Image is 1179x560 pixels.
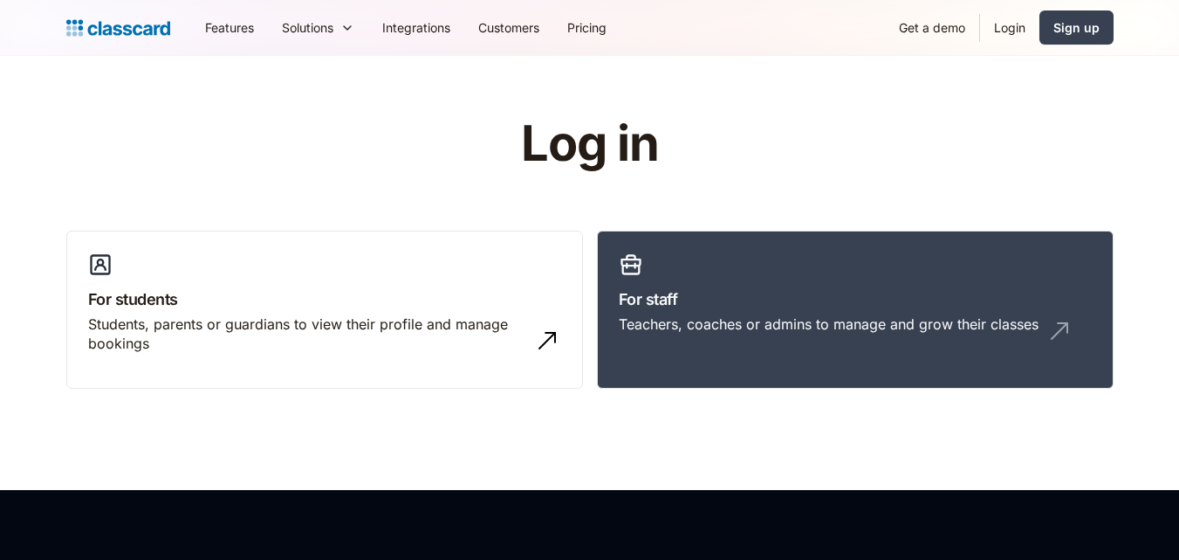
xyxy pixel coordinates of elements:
[553,8,620,47] a: Pricing
[1053,18,1100,37] div: Sign up
[619,315,1038,334] div: Teachers, coaches or admins to manage and grow their classes
[885,8,979,47] a: Get a demo
[66,231,583,390] a: For studentsStudents, parents or guardians to view their profile and manage bookings
[191,8,268,47] a: Features
[312,117,867,171] h1: Log in
[597,231,1114,390] a: For staffTeachers, coaches or admins to manage and grow their classes
[464,8,553,47] a: Customers
[66,16,170,40] a: Logo
[268,8,368,47] div: Solutions
[368,8,464,47] a: Integrations
[980,8,1039,47] a: Login
[88,315,526,354] div: Students, parents or guardians to view their profile and manage bookings
[1039,10,1114,45] a: Sign up
[88,287,561,311] h3: For students
[619,287,1092,311] h3: For staff
[282,18,333,37] div: Solutions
